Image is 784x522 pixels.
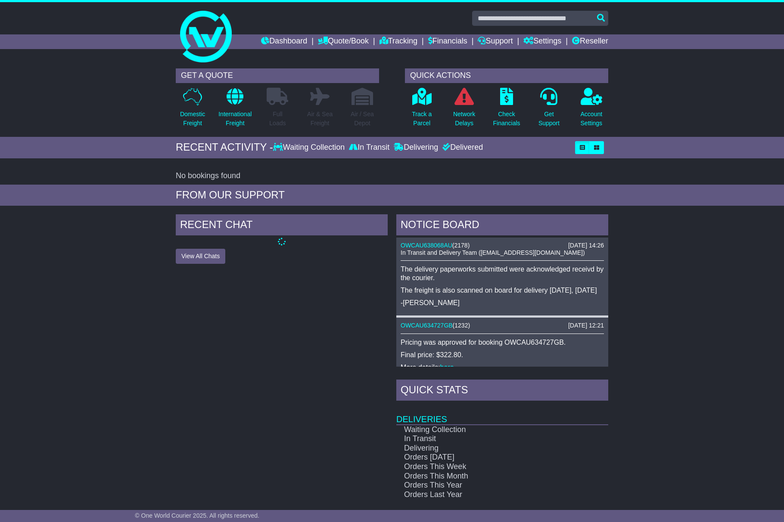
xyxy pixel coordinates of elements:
div: ( ) [401,242,604,249]
p: Pricing was approved for booking OWCAU634727GB. [401,338,604,346]
td: Orders [DATE] [396,453,578,462]
span: 2178 [454,242,468,249]
p: Full Loads [267,110,288,128]
td: Orders This Year [396,481,578,490]
div: GET A QUOTE [176,68,379,83]
a: OWCAU634727GB [401,322,453,329]
a: NetworkDelays [453,87,476,133]
a: DomesticFreight [180,87,205,133]
a: Tracking [380,34,417,49]
td: Orders This Month [396,472,578,481]
a: GetSupport [538,87,560,133]
p: The delivery paperworks submitted were acknowledged receivd by the courier. [401,265,604,281]
p: Domestic Freight [180,110,205,128]
div: Quick Stats [396,380,608,403]
div: Waiting Collection [273,143,347,152]
td: Deliveries [396,403,608,425]
a: Reseller [572,34,608,49]
p: -[PERSON_NAME] [401,299,604,307]
a: here [440,364,454,371]
a: AccountSettings [580,87,603,133]
td: In Transit [396,434,578,444]
span: 1232 [454,322,468,329]
button: View All Chats [176,249,225,264]
div: Delivering [392,143,440,152]
div: QUICK ACTIONS [405,68,608,83]
div: RECENT ACTIVITY - [176,141,273,154]
p: Track a Parcel [412,110,432,128]
div: No bookings found [176,171,608,181]
p: The freight is also scanned on board for delivery [DATE], [DATE] [401,286,604,294]
p: Check Financials [493,110,520,128]
td: Delivering [396,444,578,453]
p: Account Settings [581,110,603,128]
a: InternationalFreight [218,87,252,133]
p: Get Support [538,110,560,128]
p: Network Delays [453,110,475,128]
a: Financials [428,34,467,49]
p: Air / Sea Depot [351,110,374,128]
span: © One World Courier 2025. All rights reserved. [135,512,259,519]
div: RECENT CHAT [176,214,388,238]
td: Orders This Week [396,462,578,472]
a: Settings [523,34,561,49]
a: Track aParcel [411,87,432,133]
div: In Transit [347,143,392,152]
a: OWCAU638068AU [401,242,452,249]
p: More details: . [401,363,604,371]
a: Quote/Book [318,34,369,49]
div: ( ) [401,322,604,329]
div: [DATE] 12:21 [568,322,604,329]
div: Delivered [440,143,483,152]
p: Air & Sea Freight [307,110,333,128]
a: Support [478,34,513,49]
a: Dashboard [261,34,307,49]
td: Finances [396,499,608,521]
div: [DATE] 14:26 [568,242,604,249]
a: CheckFinancials [493,87,521,133]
div: NOTICE BOARD [396,214,608,238]
span: In Transit and Delivery Team ([EMAIL_ADDRESS][DOMAIN_NAME]) [401,249,585,256]
div: FROM OUR SUPPORT [176,189,608,201]
p: Final price: $322.80. [401,351,604,359]
td: Orders Last Year [396,490,578,500]
p: International Freight [218,110,252,128]
td: Waiting Collection [396,425,578,435]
